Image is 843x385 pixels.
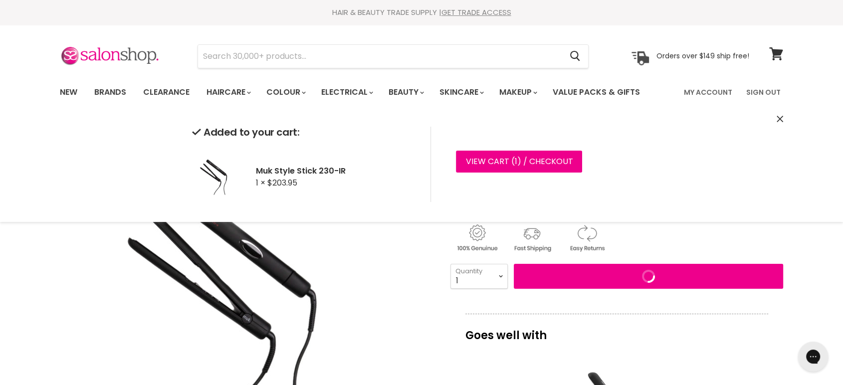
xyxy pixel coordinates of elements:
a: Beauty [381,82,430,103]
a: Electrical [314,82,379,103]
a: Sign Out [740,82,787,103]
img: shipping.gif [505,223,558,253]
a: Makeup [492,82,543,103]
p: Goes well with [465,314,768,347]
a: Value Packs & Gifts [545,82,647,103]
form: Product [198,44,589,68]
a: New [52,82,85,103]
img: Muk Style Stick 230-IR [192,152,242,202]
h2: Added to your cart: [192,127,415,138]
a: My Account [678,82,738,103]
a: Colour [259,82,312,103]
a: Clearance [136,82,197,103]
iframe: Gorgias live chat messenger [793,338,833,375]
button: Close [777,114,783,125]
span: 1 [514,156,517,167]
ul: Main menu [52,78,663,107]
a: Skincare [432,82,490,103]
a: View cart (1) / Checkout [456,151,582,173]
p: Orders over $149 ship free! [656,51,749,60]
button: Search [562,45,588,68]
img: returns.gif [560,223,613,253]
h2: Muk Style Stick 230-IR [256,166,415,176]
img: genuine.gif [450,223,503,253]
nav: Main [47,78,796,107]
div: HAIR & BEAUTY TRADE SUPPLY | [47,7,796,17]
a: Haircare [199,82,257,103]
a: Brands [87,82,134,103]
input: Search [198,45,562,68]
select: Quantity [450,264,508,289]
a: GET TRADE ACCESS [441,7,511,17]
span: 1 × [256,177,265,189]
span: $203.95 [267,177,297,189]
